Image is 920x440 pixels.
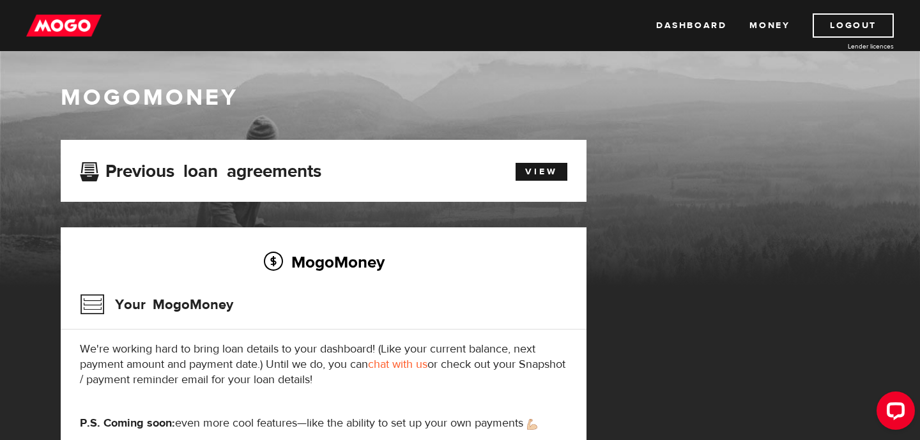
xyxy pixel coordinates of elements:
a: Logout [813,13,894,38]
img: strong arm emoji [527,419,537,430]
iframe: LiveChat chat widget [866,386,920,440]
h3: Previous loan agreements [80,161,321,178]
a: Money [749,13,790,38]
p: We're working hard to bring loan details to your dashboard! (Like your current balance, next paym... [80,342,567,388]
p: even more cool features—like the ability to set up your own payments [80,416,567,431]
a: Lender licences [798,42,894,51]
a: Dashboard [656,13,726,38]
h3: Your MogoMoney [80,288,233,321]
a: chat with us [368,357,427,372]
img: mogo_logo-11ee424be714fa7cbb0f0f49df9e16ec.png [26,13,102,38]
strong: P.S. Coming soon: [80,416,175,430]
h2: MogoMoney [80,248,567,275]
h1: MogoMoney [61,84,859,111]
a: View [516,163,567,181]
